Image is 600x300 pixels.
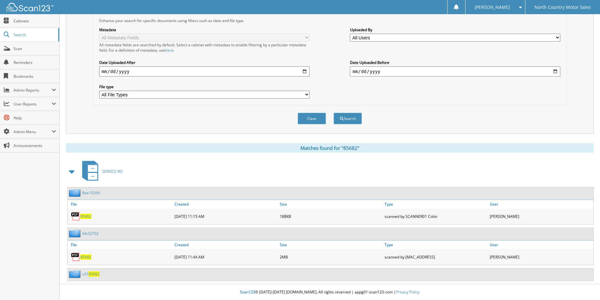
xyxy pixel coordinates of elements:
div: 188KB [278,210,383,223]
a: SERVICE RO [78,159,123,184]
img: folder2.png [69,189,82,197]
span: Reminders [14,60,56,65]
div: © [DATE]-[DATE] [DOMAIN_NAME]. All rights reserved | appg01-scan123-com | [60,285,600,300]
a: here [165,48,174,53]
span: Scan [14,46,56,51]
span: Help [14,115,56,121]
div: [PERSON_NAME] [488,210,593,223]
a: 8ee19266 [82,190,100,195]
a: User [488,241,593,249]
a: lbb32702 [82,231,99,236]
button: Clear [298,113,326,124]
span: Admin Reports [14,88,52,93]
a: File [68,241,173,249]
input: start [99,66,310,76]
a: Created [173,241,278,249]
label: Uploaded By [350,27,560,32]
label: Metadata [99,27,310,32]
div: Matches found for "85682" [66,143,594,153]
a: 85682 [80,214,91,219]
span: Scan123 [240,289,255,295]
div: scanned by [MAC_ADDRESS] [383,251,488,263]
label: File type [99,84,310,89]
span: [PERSON_NAME] [475,5,510,9]
label: Date Uploaded After [99,60,310,65]
span: SERVICE RO [102,169,123,174]
a: Type [383,241,488,249]
button: Search [334,113,362,124]
span: Admin Menu [14,129,52,134]
a: Size [278,200,383,208]
div: [PERSON_NAME] [488,251,593,263]
span: Bookmarks [14,74,56,79]
img: folder2.png [69,270,82,278]
a: Created [173,200,278,208]
label: Date Uploaded Before [350,60,560,65]
div: All metadata fields are searched by default. Select a cabinet with metadata to enable filtering b... [99,42,310,53]
div: scanned by SCANNER01 Color [383,210,488,223]
img: scan123-logo-white.svg [6,3,54,11]
span: Search [14,32,55,37]
img: PDF.png [71,252,80,262]
span: Cabinets [14,18,56,24]
a: s3185682 [82,271,100,277]
span: North Country Motor Sales [534,5,591,9]
img: PDF.png [71,212,80,221]
img: folder2.png [69,229,82,237]
div: 2MB [278,251,383,263]
span: Announcements [14,143,56,148]
div: [DATE] 11:15 AM [173,210,278,223]
a: File [68,200,173,208]
div: Enhance your search for specific documents using filters such as date and file type. [96,18,563,23]
div: [DATE] 11:44 AM [173,251,278,263]
span: User Reports [14,101,52,107]
a: Privacy Policy [396,289,420,295]
a: Size [278,241,383,249]
span: 85682 [89,271,100,277]
input: end [350,66,560,76]
a: User [488,200,593,208]
a: Type [383,200,488,208]
a: 85682 [80,254,91,260]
